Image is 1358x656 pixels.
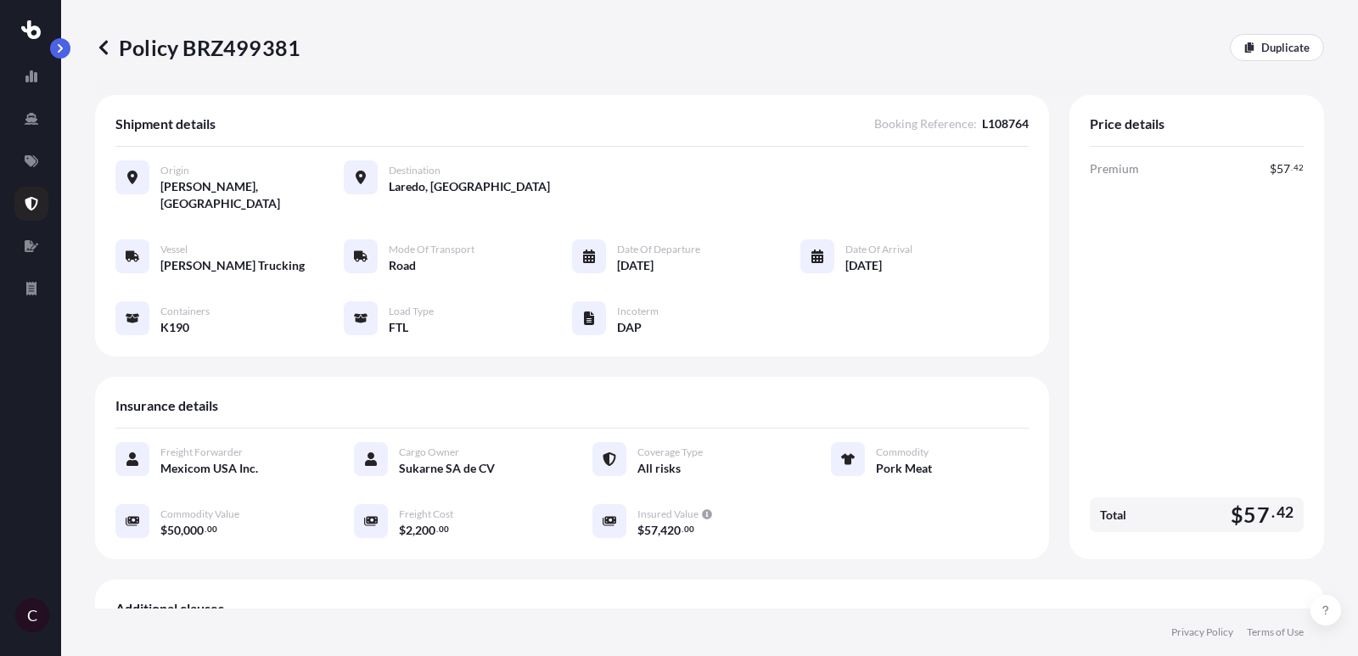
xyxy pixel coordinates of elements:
[389,257,416,274] span: Road
[617,305,659,318] span: Incoterm
[399,507,453,521] span: Freight Cost
[439,526,449,532] span: 00
[183,524,204,536] span: 000
[876,460,932,477] span: Pork Meat
[389,305,434,318] span: Load Type
[389,243,474,256] span: Mode of Transport
[412,524,415,536] span: ,
[1231,504,1243,525] span: $
[167,524,181,536] span: 50
[1293,165,1304,171] span: 42
[637,446,703,459] span: Coverage Type
[1090,115,1164,132] span: Price details
[406,524,412,536] span: 2
[415,524,435,536] span: 200
[682,526,683,532] span: .
[115,115,216,132] span: Shipment details
[982,115,1029,132] span: L108764
[845,243,912,256] span: Date of Arrival
[1271,507,1275,518] span: .
[1171,625,1233,639] a: Privacy Policy
[617,319,642,336] span: DAP
[207,526,217,532] span: 00
[1230,34,1324,61] a: Duplicate
[160,524,167,536] span: $
[845,257,882,274] span: [DATE]
[1261,39,1310,56] p: Duplicate
[160,243,188,256] span: Vessel
[160,319,189,336] span: K190
[637,507,699,521] span: Insured Value
[644,524,658,536] span: 57
[1090,160,1139,177] span: Premium
[160,178,344,212] span: [PERSON_NAME], [GEOGRAPHIC_DATA]
[389,178,550,195] span: Laredo, [GEOGRAPHIC_DATA]
[1277,163,1290,175] span: 57
[684,526,694,532] span: 00
[160,257,305,274] span: [PERSON_NAME] Trucking
[1277,507,1293,518] span: 42
[876,446,929,459] span: Commodity
[399,446,459,459] span: Cargo Owner
[389,164,441,177] span: Destination
[181,524,183,536] span: ,
[205,526,206,532] span: .
[95,34,300,61] p: Policy BRZ499381
[1270,163,1277,175] span: $
[27,607,37,624] span: C
[160,507,239,521] span: Commodity Value
[1247,625,1304,639] a: Terms of Use
[874,115,977,132] span: Booking Reference :
[399,460,495,477] span: Sukarne SA de CV
[1243,504,1269,525] span: 57
[436,526,438,532] span: .
[399,524,406,536] span: $
[1100,507,1126,524] span: Total
[160,446,243,459] span: Freight Forwarder
[160,305,210,318] span: Containers
[160,164,189,177] span: Origin
[160,460,258,477] span: Mexicom USA Inc.
[637,460,681,477] span: All risks
[658,524,660,536] span: ,
[617,243,700,256] span: Date of Departure
[660,524,681,536] span: 420
[389,319,408,336] span: FTL
[1291,165,1293,171] span: .
[115,600,224,617] span: Additional clauses
[115,397,218,414] span: Insurance details
[617,257,654,274] span: [DATE]
[637,524,644,536] span: $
